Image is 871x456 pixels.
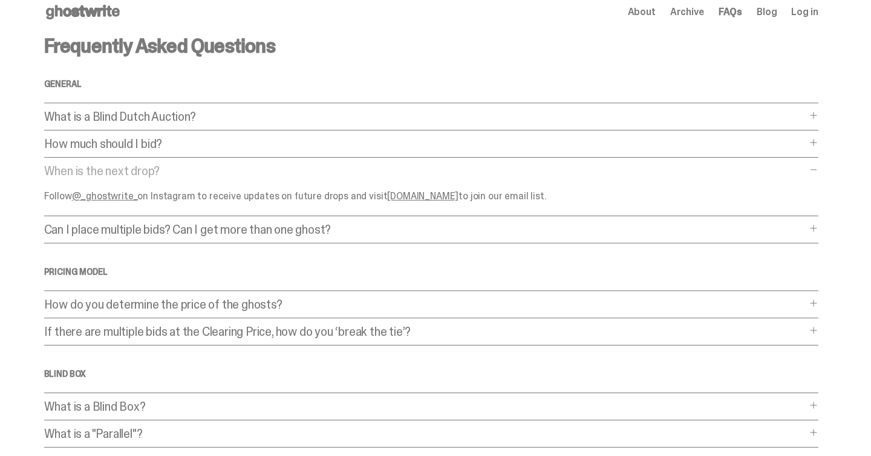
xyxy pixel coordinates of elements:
a: Blog [757,7,777,17]
a: About [628,7,656,17]
p: What is a Blind Dutch Auction? [44,111,806,123]
p: What is a "Parallel"? [44,428,806,440]
a: @_ghostwrite_ [72,190,138,202]
p: When is the next drop? [44,165,806,177]
h3: Frequently Asked Questions [44,36,818,56]
p: What is a Blind Box? [44,400,806,413]
p: Follow on Instagram to receive updates on future drops and visit to join our email list. [44,191,576,201]
a: Archive [670,7,704,17]
p: If there are multiple bids at the Clearing Price, how do you ‘break the tie’? [44,326,806,338]
p: How much should I bid? [44,138,806,150]
a: [DOMAIN_NAME] [387,190,458,202]
p: Can I place multiple bids? Can I get more than one ghost? [44,223,806,236]
p: How do you determine the price of the ghosts? [44,298,806,310]
a: Log in [791,7,818,17]
h4: General [44,80,818,88]
h4: Pricing Model [44,268,818,276]
a: FAQs [719,7,742,17]
h4: Blind Box [44,370,818,378]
